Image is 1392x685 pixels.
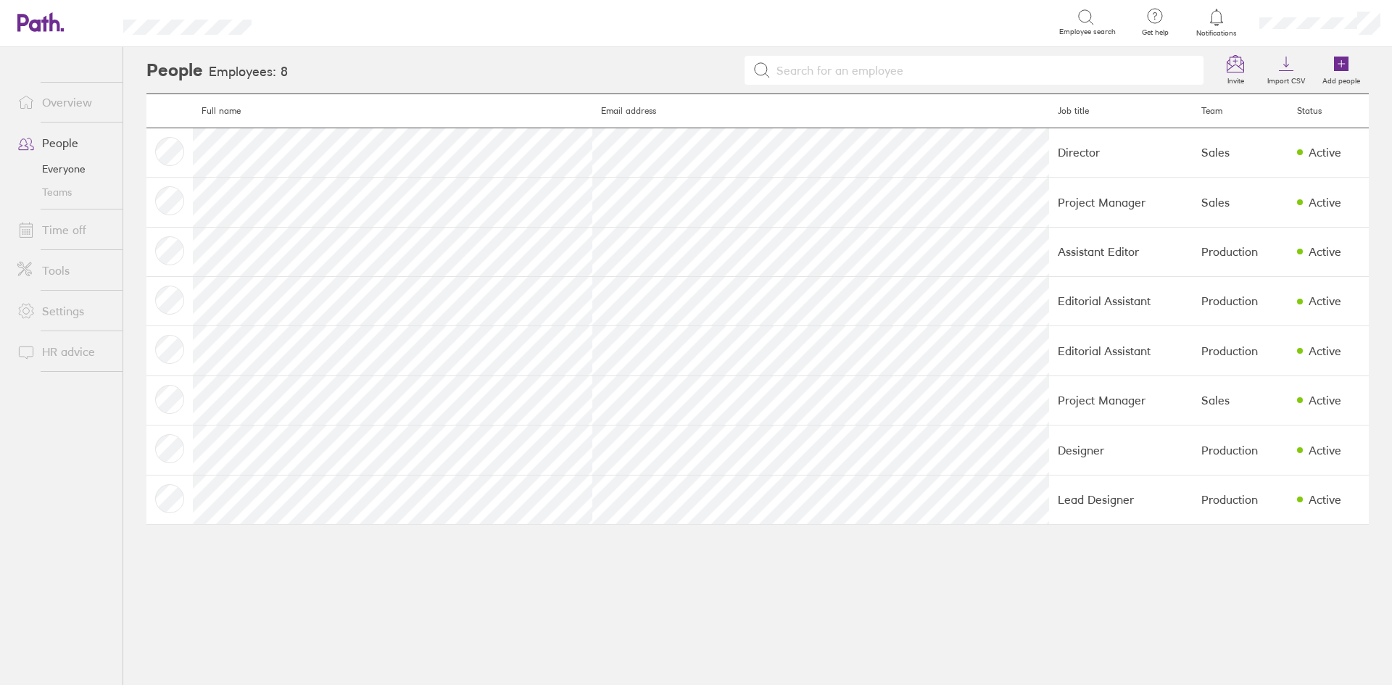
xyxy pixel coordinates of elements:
th: Team [1193,94,1289,128]
td: Director [1049,128,1193,177]
a: People [6,128,123,157]
td: Sales [1193,375,1289,425]
td: Production [1193,425,1289,475]
span: Employee search [1059,28,1116,36]
label: Invite [1219,72,1253,86]
a: Settings [6,296,123,325]
a: Import CSV [1259,47,1314,94]
th: Status [1288,94,1369,128]
td: Editorial Assistant [1049,326,1193,375]
div: Active [1309,146,1341,159]
div: Active [1309,493,1341,506]
td: Lead Designer [1049,475,1193,524]
td: Designer [1049,425,1193,475]
td: Production [1193,276,1289,325]
td: Sales [1193,178,1289,227]
th: Job title [1049,94,1193,128]
a: Tools [6,256,123,285]
label: Import CSV [1259,72,1314,86]
th: Email address [592,94,1049,128]
a: Add people [1314,47,1369,94]
td: Production [1193,326,1289,375]
a: HR advice [6,337,123,366]
a: Teams [6,180,123,204]
div: Search [291,15,328,28]
div: Active [1309,444,1341,457]
label: Add people [1314,72,1369,86]
h2: People [146,47,203,94]
td: Project Manager [1049,178,1193,227]
th: Full name [193,94,592,128]
td: Assistant Editor [1049,227,1193,276]
div: Active [1309,294,1341,307]
a: Notifications [1193,7,1240,38]
span: Notifications [1193,29,1240,38]
span: Get help [1132,28,1179,37]
td: Editorial Assistant [1049,276,1193,325]
td: Production [1193,475,1289,524]
div: Active [1309,394,1341,407]
td: Sales [1193,128,1289,177]
div: Active [1309,245,1341,258]
div: Active [1309,344,1341,357]
a: Overview [6,88,123,117]
input: Search for an employee [771,57,1196,84]
a: Invite [1212,47,1259,94]
h3: Employees: 8 [209,65,288,80]
td: Production [1193,227,1289,276]
div: Active [1309,196,1341,209]
td: Project Manager [1049,375,1193,425]
a: Everyone [6,157,123,180]
a: Time off [6,215,123,244]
